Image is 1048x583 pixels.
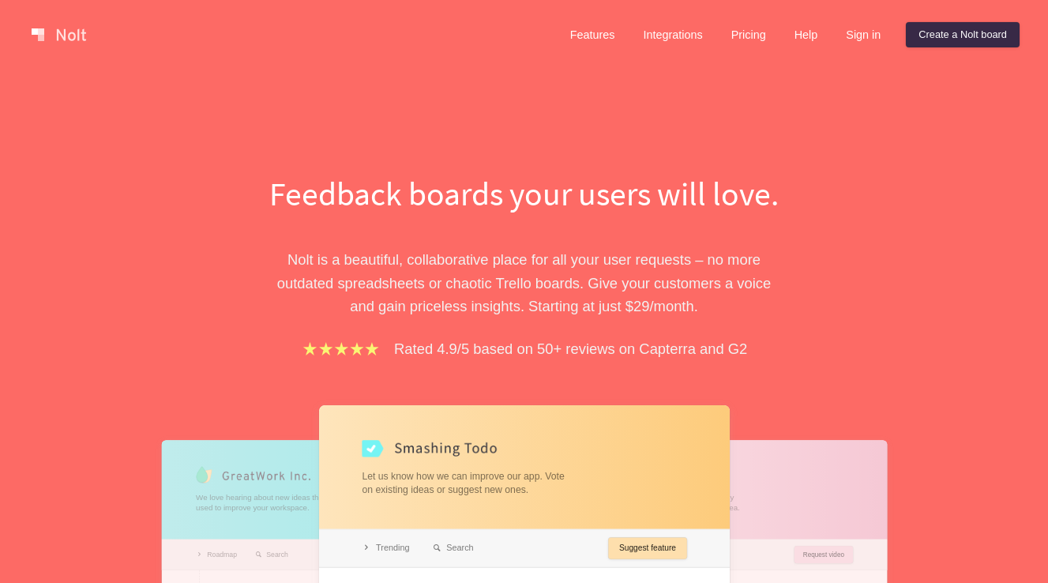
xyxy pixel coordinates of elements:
[301,340,381,358] img: stars.b067e34983.png
[782,22,831,47] a: Help
[252,171,797,216] h1: Feedback boards your users will love.
[252,248,797,318] p: Nolt is a beautiful, collaborative place for all your user requests – no more outdated spreadshee...
[719,22,779,47] a: Pricing
[558,22,628,47] a: Features
[630,22,715,47] a: Integrations
[833,22,893,47] a: Sign in
[394,337,747,360] p: Rated 4.9/5 based on 50+ reviews on Capterra and G2
[906,22,1020,47] a: Create a Nolt board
